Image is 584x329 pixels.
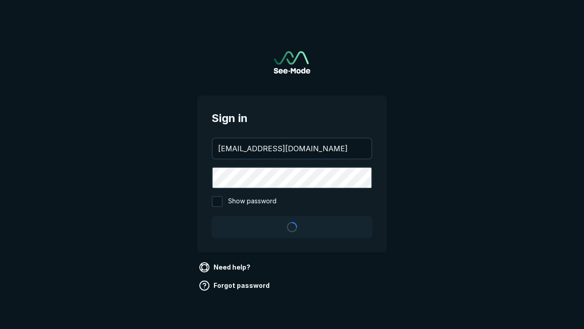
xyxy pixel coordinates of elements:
img: See-Mode Logo [274,51,310,74]
a: Need help? [197,260,254,275]
a: Go to sign in [274,51,310,74]
span: Show password [228,196,276,207]
a: Forgot password [197,278,273,293]
input: your@email.com [213,138,371,159]
span: Sign in [212,110,372,127]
